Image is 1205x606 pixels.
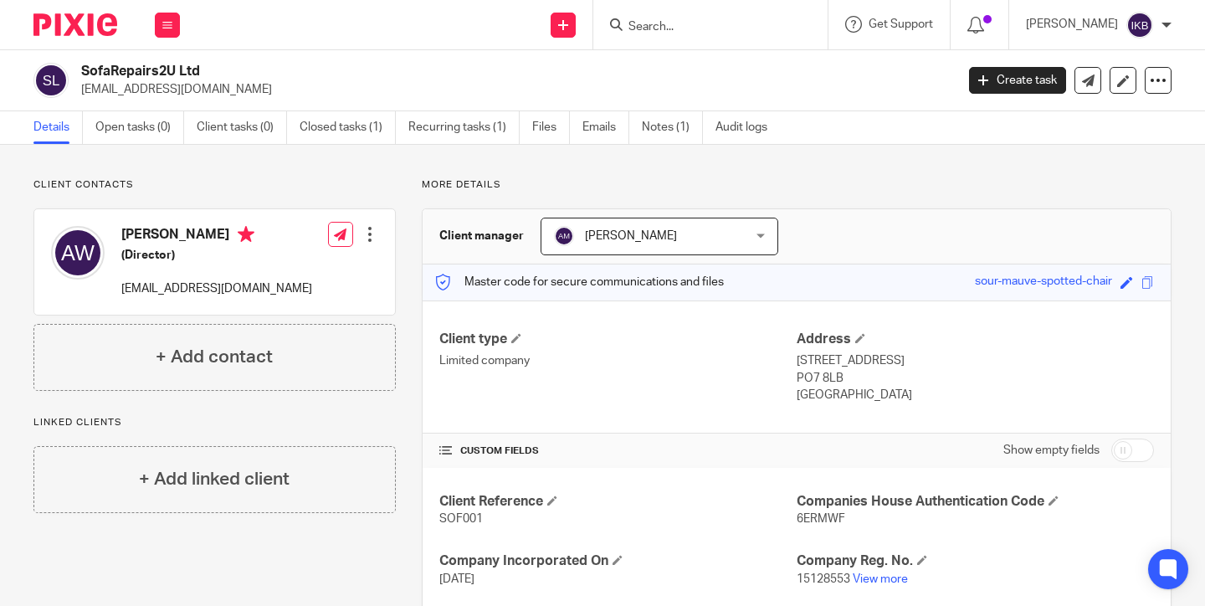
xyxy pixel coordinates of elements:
[300,111,396,144] a: Closed tasks (1)
[642,111,703,144] a: Notes (1)
[797,387,1154,403] p: [GEOGRAPHIC_DATA]
[439,493,797,511] h4: Client Reference
[121,247,312,264] h5: (Director)
[1003,442,1100,459] label: Show empty fields
[33,111,83,144] a: Details
[121,280,312,297] p: [EMAIL_ADDRESS][DOMAIN_NAME]
[797,493,1154,511] h4: Companies House Authentication Code
[869,18,933,30] span: Get Support
[797,352,1154,369] p: [STREET_ADDRESS]
[439,573,474,585] span: [DATE]
[408,111,520,144] a: Recurring tasks (1)
[797,513,845,525] span: 6ERMWF
[197,111,287,144] a: Client tasks (0)
[715,111,780,144] a: Audit logs
[585,230,677,242] span: [PERSON_NAME]
[33,63,69,98] img: svg%3E
[439,352,797,369] p: Limited company
[853,573,908,585] a: View more
[797,370,1154,387] p: PO7 8LB
[627,20,777,35] input: Search
[238,226,254,243] i: Primary
[1026,16,1118,33] p: [PERSON_NAME]
[121,226,312,247] h4: [PERSON_NAME]
[797,552,1154,570] h4: Company Reg. No.
[435,274,724,290] p: Master code for secure communications and files
[797,573,850,585] span: 15128553
[156,344,273,370] h4: + Add contact
[33,13,117,36] img: Pixie
[532,111,570,144] a: Files
[975,273,1112,292] div: sour-mauve-spotted-chair
[969,67,1066,94] a: Create task
[582,111,629,144] a: Emails
[33,178,396,192] p: Client contacts
[439,552,797,570] h4: Company Incorporated On
[33,416,396,429] p: Linked clients
[95,111,184,144] a: Open tasks (0)
[81,81,944,98] p: [EMAIL_ADDRESS][DOMAIN_NAME]
[439,228,524,244] h3: Client manager
[439,444,797,458] h4: CUSTOM FIELDS
[139,466,290,492] h4: + Add linked client
[554,226,574,246] img: svg%3E
[81,63,772,80] h2: SofaRepairs2U Ltd
[439,513,483,525] span: SOF001
[1126,12,1153,39] img: svg%3E
[422,178,1172,192] p: More details
[797,331,1154,348] h4: Address
[51,226,105,280] img: svg%3E
[439,331,797,348] h4: Client type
